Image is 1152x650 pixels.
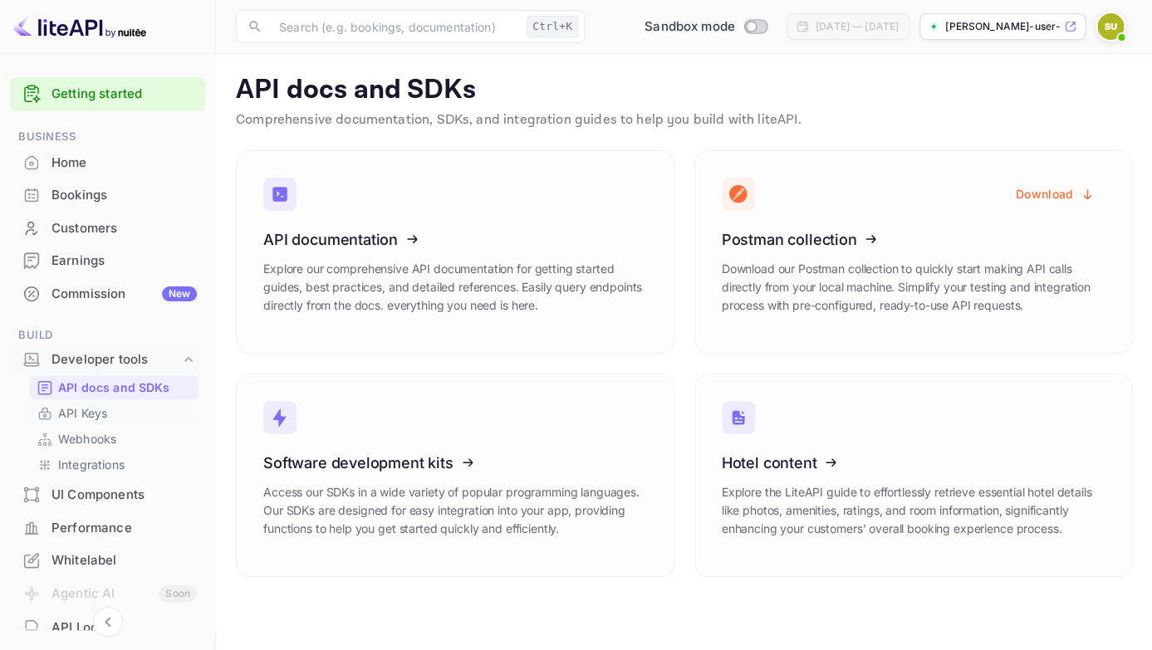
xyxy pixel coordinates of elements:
[722,260,1105,315] p: Download our Postman collection to quickly start making API calls directly from your local machin...
[527,16,578,37] div: Ctrl+K
[694,374,1133,577] a: Hotel contentExplore the LiteAPI guide to effortlessly retrieve essential hotel details like phot...
[58,456,125,473] p: Integrations
[236,374,674,577] a: Software development kitsAccess our SDKs in a wide variety of popular programming languages. Our ...
[269,10,520,43] input: Search (e.g. bookings, documentation)
[10,278,205,309] a: CommissionNew
[37,456,192,473] a: Integrations
[58,379,170,396] p: API docs and SDKs
[10,213,205,243] a: Customers
[51,519,197,538] div: Performance
[51,85,197,104] a: Getting started
[162,286,197,301] div: New
[10,545,205,577] div: Whitelabel
[30,452,199,477] div: Integrations
[10,245,205,277] div: Earnings
[10,213,205,245] div: Customers
[10,512,205,543] a: Performance
[263,231,647,248] h3: API documentation
[10,147,205,179] div: Home
[10,479,205,510] a: UI Components
[1097,13,1124,40] img: Sean User
[10,512,205,545] div: Performance
[51,186,197,205] div: Bookings
[10,245,205,276] a: Earnings
[10,179,205,212] div: Bookings
[10,77,205,111] div: Getting started
[58,404,107,422] p: API Keys
[10,479,205,511] div: UI Components
[1006,178,1105,210] button: Download
[236,110,1132,130] p: Comprehensive documentation, SDKs, and integration guides to help you build with liteAPI.
[51,154,197,173] div: Home
[30,375,199,399] div: API docs and SDKs
[30,401,199,425] div: API Keys
[945,19,1061,34] p: [PERSON_NAME]-user-76d4v.nuitee...
[10,147,205,178] a: Home
[722,454,1105,472] h3: Hotel content
[10,179,205,210] a: Bookings
[37,430,192,447] a: Webhooks
[10,128,205,146] span: Business
[263,454,647,472] h3: Software development kits
[10,545,205,575] a: Whitelabel
[722,231,1105,248] h3: Postman collection
[93,607,123,637] button: Collapse navigation
[816,19,899,34] div: [DATE] — [DATE]
[58,430,116,447] p: Webhooks
[51,350,180,369] div: Developer tools
[10,612,205,643] a: API Logs
[638,17,773,37] div: Switch to Production mode
[10,612,205,644] div: API Logs
[645,17,735,37] span: Sandbox mode
[13,13,146,40] img: LiteAPI logo
[10,345,205,374] div: Developer tools
[30,427,199,451] div: Webhooks
[51,551,197,570] div: Whitelabel
[263,260,647,315] p: Explore our comprehensive API documentation for getting started guides, best practices, and detai...
[37,404,192,422] a: API Keys
[722,483,1105,538] p: Explore the LiteAPI guide to effortlessly retrieve essential hotel details like photos, amenities...
[51,252,197,271] div: Earnings
[51,285,197,304] div: Commission
[51,618,197,638] div: API Logs
[10,278,205,310] div: CommissionNew
[37,379,192,396] a: API docs and SDKs
[263,483,647,538] p: Access our SDKs in a wide variety of popular programming languages. Our SDKs are designed for eas...
[51,219,197,238] div: Customers
[10,326,205,345] span: Build
[236,74,1132,107] p: API docs and SDKs
[236,150,674,354] a: API documentationExplore our comprehensive API documentation for getting started guides, best pra...
[51,486,197,505] div: UI Components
